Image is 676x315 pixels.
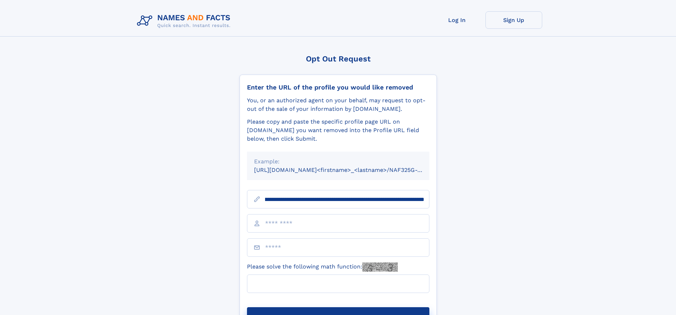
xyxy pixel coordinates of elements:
[429,11,485,29] a: Log In
[247,96,429,113] div: You, or an authorized agent on your behalf, may request to opt-out of the sale of your informatio...
[134,11,236,31] img: Logo Names and Facts
[485,11,542,29] a: Sign Up
[247,118,429,143] div: Please copy and paste the specific profile page URL on [DOMAIN_NAME] you want removed into the Pr...
[254,167,443,173] small: [URL][DOMAIN_NAME]<firstname>_<lastname>/NAF325G-xxxxxxxx
[240,54,437,63] div: Opt Out Request
[247,83,429,91] div: Enter the URL of the profile you would like removed
[247,262,398,272] label: Please solve the following math function:
[254,157,422,166] div: Example:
